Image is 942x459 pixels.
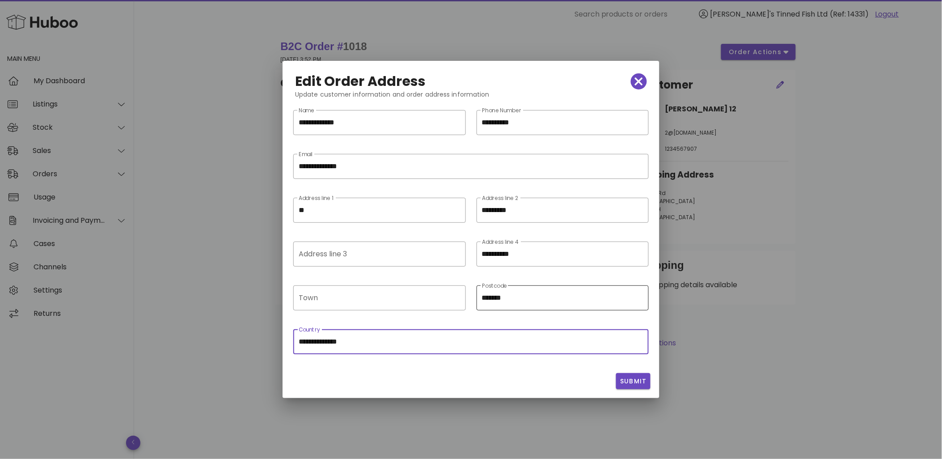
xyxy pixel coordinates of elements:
label: Postcode [482,283,507,289]
label: Country [299,327,320,333]
div: Update customer information and order address information [288,89,654,106]
label: Address line 1 [299,195,334,202]
label: Name [299,107,314,114]
span: Submit [620,377,647,386]
label: Address line 2 [482,195,518,202]
h2: Edit Order Address [295,74,426,89]
button: Submit [616,373,651,389]
label: Address line 4 [482,239,519,246]
label: Email [299,151,313,158]
label: Phone Number [482,107,522,114]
